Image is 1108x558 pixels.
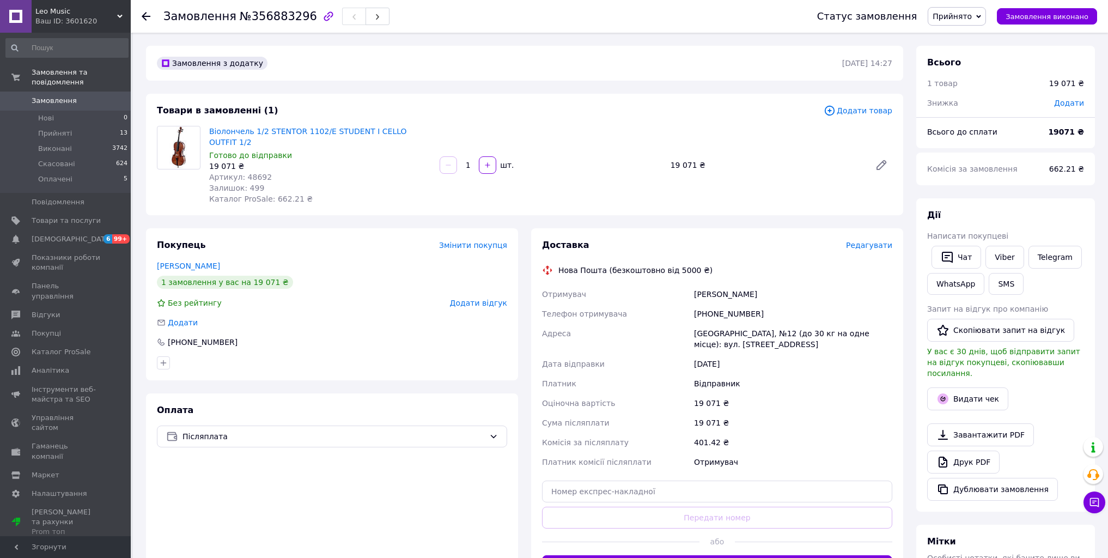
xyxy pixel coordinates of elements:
span: Мітки [927,536,956,547]
span: Змінити покупця [439,241,507,250]
span: 662.21 ₴ [1049,165,1084,173]
span: 1 товар [927,79,958,88]
span: Артикул: 48692 [209,173,272,181]
a: [PERSON_NAME] [157,262,220,270]
span: Покупець [157,240,206,250]
span: Дії [927,210,941,220]
span: Всього [927,57,961,68]
span: 0 [124,113,127,123]
span: Каталог ProSale: 662.21 ₴ [209,195,313,203]
span: Запит на відгук про компанію [927,305,1048,313]
span: Скасовані [38,159,75,169]
span: Доставка [542,240,589,250]
div: Ваш ID: 3601620 [35,16,131,26]
span: Платник [542,379,576,388]
a: WhatsApp [927,273,984,295]
span: Всього до сплати [927,128,997,136]
div: 401.42 ₴ [692,433,894,452]
a: Завантажити PDF [927,423,1034,446]
span: Платник комісії післяплати [542,458,652,466]
span: Товари та послуги [32,216,101,226]
div: 19 071 ₴ [1049,78,1084,89]
span: Каталог ProSale [32,347,90,357]
span: 3742 [112,144,127,154]
span: Налаштування [32,489,87,499]
span: Замовлення [163,10,236,23]
span: 99+ [112,234,130,244]
span: Відгуки [32,310,60,320]
span: Покупці [32,329,61,338]
span: Додати [1054,99,1084,107]
span: [PERSON_NAME] та рахунки [32,507,101,537]
input: Пошук [5,38,129,58]
span: Додати [168,318,198,327]
span: №356883296 [240,10,317,23]
span: Комісія за післяплату [542,438,629,447]
span: Аналітика [32,366,69,375]
span: 5 [124,174,127,184]
span: Без рейтингу [168,299,222,307]
span: Післяплата [182,430,485,442]
span: Замовлення та повідомлення [32,68,131,87]
button: Скопіювати запит на відгук [927,319,1074,342]
time: [DATE] 14:27 [842,59,892,68]
div: [PERSON_NAME] [692,284,894,304]
div: Prom топ [32,527,101,537]
span: Leo Music [35,7,117,16]
a: Telegram [1028,246,1082,269]
span: Інструменти веб-майстра та SEO [32,385,101,404]
span: Нові [38,113,54,123]
div: Статус замовлення [817,11,917,22]
span: У вас є 30 днів, щоб відправити запит на відгук покупцеві, скопіювавши посилання. [927,347,1080,378]
span: Адреса [542,329,571,338]
div: 19 071 ₴ [666,157,866,173]
span: Замовлення [32,96,77,106]
div: 19 071 ₴ [692,393,894,413]
a: Друк PDF [927,451,1000,474]
span: Маркет [32,470,59,480]
span: Повідомлення [32,197,84,207]
span: Додати товар [824,105,892,117]
a: Viber [985,246,1024,269]
div: шт. [497,160,515,171]
span: 6 [104,234,112,244]
span: Редагувати [846,241,892,250]
div: [GEOGRAPHIC_DATA], №12 (до 30 кг на одне місце): вул. [STREET_ADDRESS] [692,324,894,354]
img: Віолончель 1/2 STENTOR 1102/E STUDENT I CELLO OUTFIT 1/2 [169,126,188,169]
span: Виконані [38,144,72,154]
button: Дублювати замовлення [927,478,1058,501]
span: Замовлення виконано [1006,13,1088,21]
span: 13 [120,129,127,138]
div: Відправник [692,374,894,393]
span: Телефон отримувача [542,310,627,318]
span: Готово до відправки [209,151,292,160]
span: Оціночна вартість [542,399,615,408]
span: Товари в замовленні (1) [157,105,278,116]
button: Чат [932,246,981,269]
span: Прийнято [933,12,972,21]
span: Прийняті [38,129,72,138]
div: Повернутися назад [142,11,150,22]
div: 19 071 ₴ [209,161,431,172]
div: Замовлення з додатку [157,57,267,70]
span: Знижка [927,99,958,107]
span: Показники роботи компанії [32,253,101,272]
span: 624 [116,159,127,169]
div: Отримувач [692,452,894,472]
span: Додати відгук [450,299,507,307]
div: Нова Пошта (безкоштовно від 5000 ₴) [556,265,715,276]
span: [DEMOGRAPHIC_DATA] [32,234,112,244]
span: Дата відправки [542,360,605,368]
span: Оплачені [38,174,72,184]
input: Номер експрес-накладної [542,481,892,502]
button: Замовлення виконано [997,8,1097,25]
span: Сума післяплати [542,418,610,427]
span: Панель управління [32,281,101,301]
b: 19071 ₴ [1048,128,1084,136]
span: Управління сайтом [32,413,101,433]
span: Гаманець компанії [32,441,101,461]
span: або [699,536,734,547]
span: Отримувач [542,290,586,299]
span: Оплата [157,405,193,415]
span: Залишок: 499 [209,184,264,192]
